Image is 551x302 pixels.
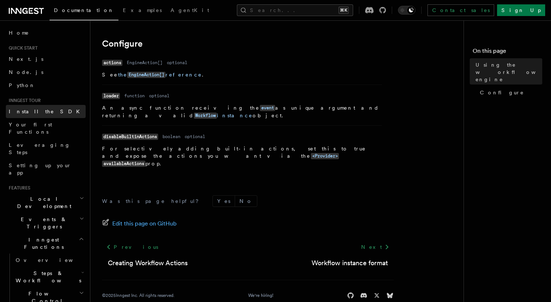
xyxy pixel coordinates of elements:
[13,254,86,267] a: Overview
[102,93,120,99] code: loader
[102,145,382,168] p: For selectively adding built-in actions, set this to true and expose the actions you want via the...
[235,196,257,207] button: No
[13,267,86,287] button: Steps & Workflows
[9,29,29,36] span: Home
[480,89,524,96] span: Configure
[6,192,86,213] button: Local Development
[102,71,382,79] p: See .
[185,134,205,140] dd: optional
[127,60,163,66] dd: EngineAction[]
[9,82,35,88] span: Python
[167,60,187,66] dd: optional
[9,69,43,75] span: Node.js
[339,7,349,14] kbd: ⌘K
[398,6,415,15] button: Toggle dark mode
[112,219,177,229] span: Edit this page on GitHub
[213,196,235,207] button: Yes
[9,109,84,114] span: Install the SDK
[9,122,52,135] span: Your first Functions
[6,213,86,233] button: Events & Triggers
[102,197,204,205] p: Was this page helpful?
[6,185,30,191] span: Features
[6,66,86,79] a: Node.js
[311,153,339,159] a: <Provider>
[102,134,158,140] code: disableBuiltinActions
[50,2,118,20] a: Documentation
[6,105,86,118] a: Install the SDK
[357,240,394,254] a: Next
[102,60,122,66] code: actions
[6,195,79,210] span: Local Development
[6,79,86,92] a: Python
[102,39,142,49] a: Configure
[6,236,79,251] span: Inngest Functions
[237,4,353,16] button: Search...⌘K
[6,216,79,230] span: Events & Triggers
[6,233,86,254] button: Inngest Functions
[124,93,145,99] dd: function
[194,113,217,119] code: Workflow
[477,86,542,99] a: Configure
[149,93,169,99] dd: optional
[312,258,388,268] a: Workflow instance format
[6,159,86,179] a: Setting up your app
[102,293,175,298] div: © 2025 Inngest Inc. All rights reserved.
[6,26,86,39] a: Home
[118,2,166,20] a: Examples
[6,138,86,159] a: Leveraging Steps
[102,219,177,229] a: Edit this page on GitHub
[16,257,91,263] span: Overview
[102,240,162,254] a: Previous
[248,293,273,298] a: We're hiring!
[473,58,542,86] a: Using the workflow engine
[9,142,70,155] span: Leveraging Steps
[497,4,545,16] a: Sign Up
[102,161,145,167] code: availableActions
[123,7,162,13] span: Examples
[9,162,71,176] span: Setting up your app
[6,52,86,66] a: Next.js
[166,2,214,20] a: AgentKit
[163,134,180,140] dd: boolean
[473,47,542,58] h4: On this page
[6,98,41,103] span: Inngest tour
[6,118,86,138] a: Your first Functions
[13,270,81,284] span: Steps & Workflows
[108,258,188,268] a: Creating Workflow Actions
[9,56,43,62] span: Next.js
[118,72,202,78] a: theEngineAction[]reference
[127,72,165,78] code: EngineAction[]
[194,113,253,118] a: Workflowinstance
[171,7,209,13] span: AgentKit
[102,104,382,119] p: An async function receiving the as unique argument and returning a valid object.
[6,45,38,51] span: Quick start
[427,4,494,16] a: Contact sales
[54,7,114,13] span: Documentation
[260,105,275,111] a: event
